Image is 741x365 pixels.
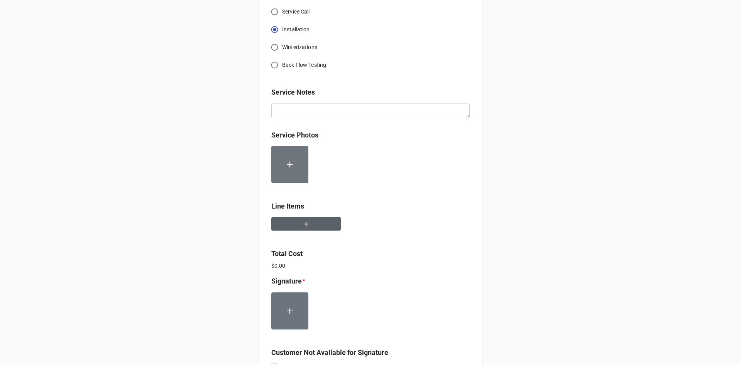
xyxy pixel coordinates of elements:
[271,250,303,258] b: Total Cost
[282,25,310,34] span: Installation
[282,8,310,16] span: Service Call
[271,276,302,287] label: Signature
[271,347,388,358] label: Customer Not Available for Signature
[271,201,304,212] label: Line Items
[282,43,317,51] span: Winterizations
[271,130,318,141] label: Service Photos
[271,87,315,98] label: Service Notes
[271,262,470,270] p: $0.00
[282,61,326,69] span: Back Flow Testing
